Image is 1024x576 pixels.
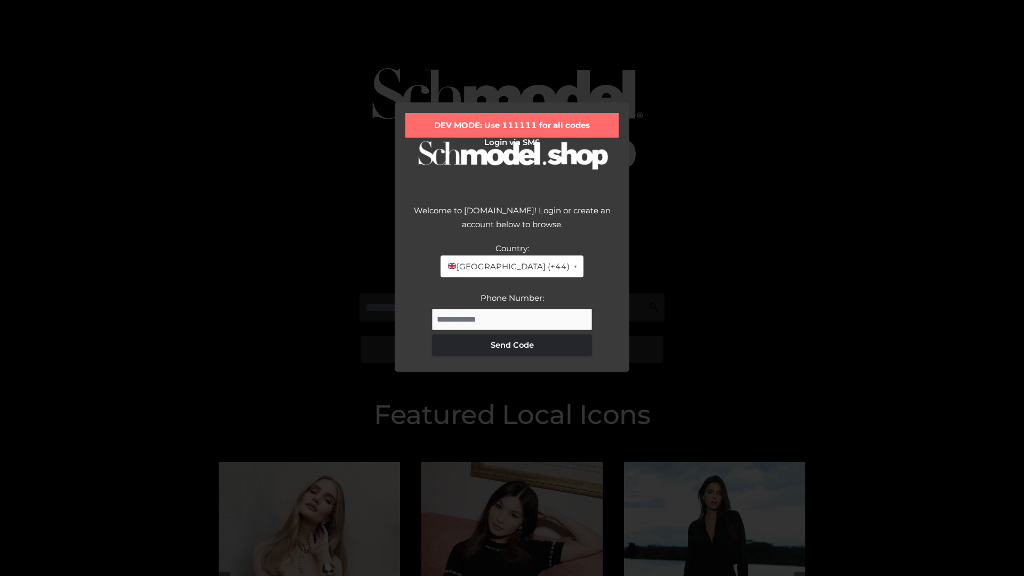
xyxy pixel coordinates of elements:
[405,204,619,242] div: Welcome to [DOMAIN_NAME]! Login or create an account below to browse.
[495,243,529,253] label: Country:
[447,260,569,274] span: [GEOGRAPHIC_DATA] (+44)
[481,293,544,303] label: Phone Number:
[432,334,592,356] button: Send Code
[405,138,619,147] h2: Login via SMS
[448,262,456,270] img: 🇬🇧
[405,113,619,138] div: DEV MODE: Use 111111 for all codes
